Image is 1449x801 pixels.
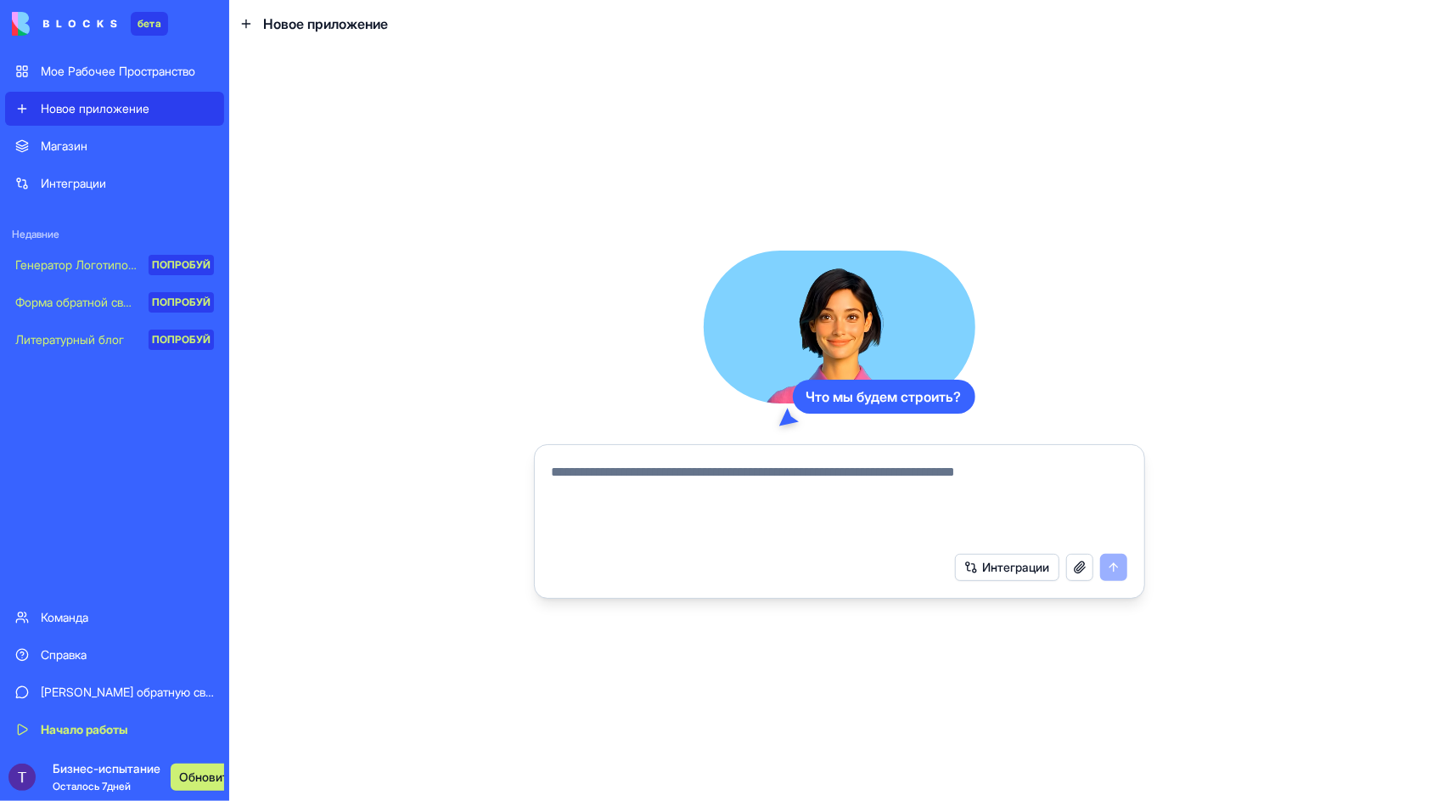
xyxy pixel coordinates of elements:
ya-tr-span: Генератор Логотипов с искусственным Интеллектом [15,257,309,272]
button: Интеграции [955,554,1059,581]
button: Обновить [171,764,244,791]
img: логотип [12,12,117,36]
ya-tr-span: Литературный блог [15,332,124,347]
ya-tr-span: Бизнес-испытание [53,761,160,776]
ya-tr-span: Справка [41,647,87,662]
div: ПОПРОБУЙ [149,292,214,313]
ya-tr-span: Форма обратной связи [15,295,142,309]
ya-tr-span: Осталось 7 [53,780,107,793]
ya-tr-span: Магазин [41,138,87,153]
ya-tr-span: Мое Рабочее Пространство [41,64,195,78]
a: Генератор Логотипов с искусственным ИнтеллектомПОПРОБУЙ [5,248,224,282]
a: Мое Рабочее Пространство [5,54,224,88]
ya-tr-span: Что мы будем строить? [806,386,962,407]
div: ПОПРОБУЙ [149,330,214,350]
ya-tr-span: Интеграции [41,176,106,190]
a: Команда [5,601,224,635]
a: Магазин [5,129,224,163]
a: Начало работы [5,713,224,747]
a: Справка [5,638,224,672]
ya-tr-span: [PERSON_NAME] обратную связь [41,685,223,699]
img: ACg8ocITH1Bc4nVrxpemNpPSLMKQknXsDDOr2WQXw8AtvC34NYHvxw=s96-c [8,764,36,791]
a: Обновить [171,764,211,791]
a: Новое приложение [5,92,224,126]
ya-tr-span: дней [107,780,131,793]
ya-tr-span: Начало работы [41,722,128,736]
a: [PERSON_NAME] обратную связь [5,675,224,709]
ya-tr-span: Команда [41,610,88,624]
a: бета [12,12,168,36]
ya-tr-span: Обновить [179,769,235,786]
a: Интеграции [5,166,224,200]
ya-tr-span: Новое приложение [41,101,149,116]
ya-tr-span: Недавние [12,228,59,240]
ya-tr-span: Новое приложение [263,15,388,32]
a: Литературный блогПОПРОБУЙ [5,323,224,357]
ya-tr-span: бета [138,17,161,30]
a: Форма обратной связиПОПРОБУЙ [5,285,224,319]
ya-tr-span: ПОПРОБУЙ [152,258,211,271]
